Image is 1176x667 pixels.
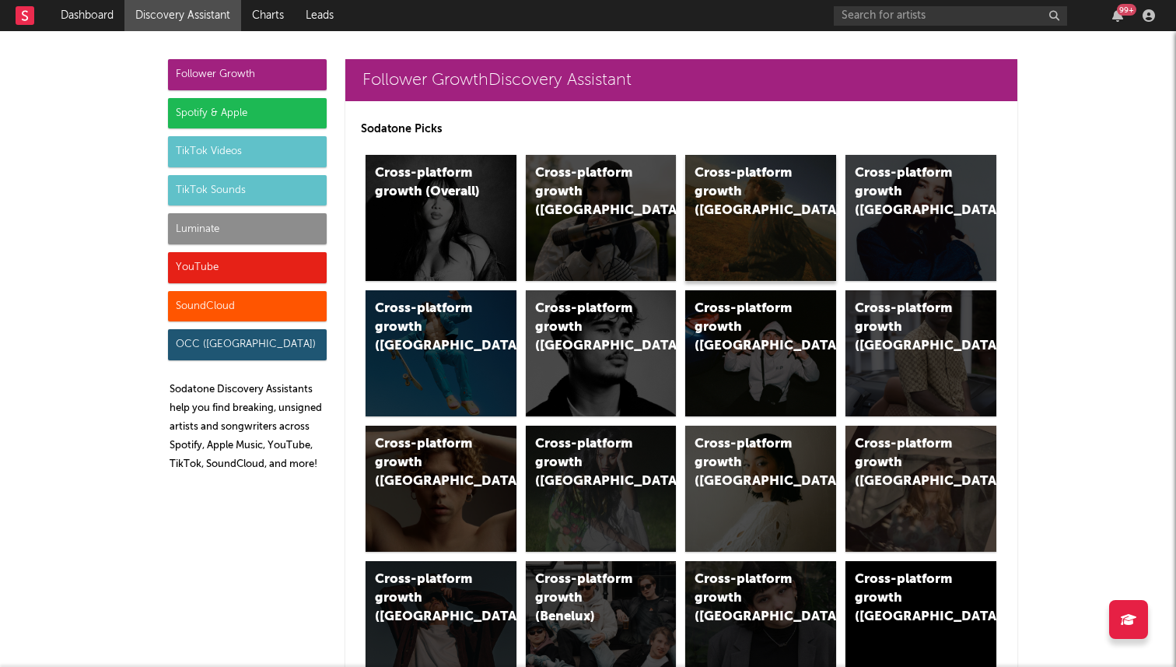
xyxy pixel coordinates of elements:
[526,426,677,552] a: Cross-platform growth ([GEOGRAPHIC_DATA])
[168,136,327,167] div: TikTok Videos
[535,570,641,627] div: Cross-platform growth (Benelux)
[855,435,961,491] div: Cross-platform growth ([GEOGRAPHIC_DATA])
[855,164,961,220] div: Cross-platform growth ([GEOGRAPHIC_DATA])
[526,290,677,416] a: Cross-platform growth ([GEOGRAPHIC_DATA])
[845,290,996,416] a: Cross-platform growth ([GEOGRAPHIC_DATA])
[168,98,327,129] div: Spotify & Apple
[834,6,1067,26] input: Search for artists
[168,175,327,206] div: TikTok Sounds
[695,435,800,491] div: Cross-platform growth ([GEOGRAPHIC_DATA])
[695,570,800,627] div: Cross-platform growth ([GEOGRAPHIC_DATA])
[168,213,327,244] div: Luminate
[375,570,481,627] div: Cross-platform growth ([GEOGRAPHIC_DATA])
[375,164,481,202] div: Cross-platform growth (Overall)
[366,426,516,552] a: Cross-platform growth ([GEOGRAPHIC_DATA])
[685,155,836,281] a: Cross-platform growth ([GEOGRAPHIC_DATA])
[535,435,641,491] div: Cross-platform growth ([GEOGRAPHIC_DATA])
[375,435,481,491] div: Cross-platform growth ([GEOGRAPHIC_DATA])
[855,300,961,356] div: Cross-platform growth ([GEOGRAPHIC_DATA])
[695,300,800,356] div: Cross-platform growth ([GEOGRAPHIC_DATA]/GSA)
[855,570,961,627] div: Cross-platform growth ([GEOGRAPHIC_DATA])
[526,155,677,281] a: Cross-platform growth ([GEOGRAPHIC_DATA])
[168,252,327,283] div: YouTube
[1112,9,1123,22] button: 99+
[168,329,327,360] div: OCC ([GEOGRAPHIC_DATA])
[535,164,641,220] div: Cross-platform growth ([GEOGRAPHIC_DATA])
[168,291,327,322] div: SoundCloud
[685,426,836,552] a: Cross-platform growth ([GEOGRAPHIC_DATA])
[685,290,836,416] a: Cross-platform growth ([GEOGRAPHIC_DATA]/GSA)
[168,59,327,90] div: Follower Growth
[1117,4,1136,16] div: 99 +
[845,155,996,281] a: Cross-platform growth ([GEOGRAPHIC_DATA])
[345,59,1017,101] a: Follower GrowthDiscovery Assistant
[361,120,1002,139] p: Sodatone Picks
[535,300,641,356] div: Cross-platform growth ([GEOGRAPHIC_DATA])
[366,290,516,416] a: Cross-platform growth ([GEOGRAPHIC_DATA])
[366,155,516,281] a: Cross-platform growth (Overall)
[170,381,327,474] p: Sodatone Discovery Assistants help you find breaking, unsigned artists and songwriters across Spo...
[375,300,481,356] div: Cross-platform growth ([GEOGRAPHIC_DATA])
[695,164,800,220] div: Cross-platform growth ([GEOGRAPHIC_DATA])
[845,426,996,552] a: Cross-platform growth ([GEOGRAPHIC_DATA])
